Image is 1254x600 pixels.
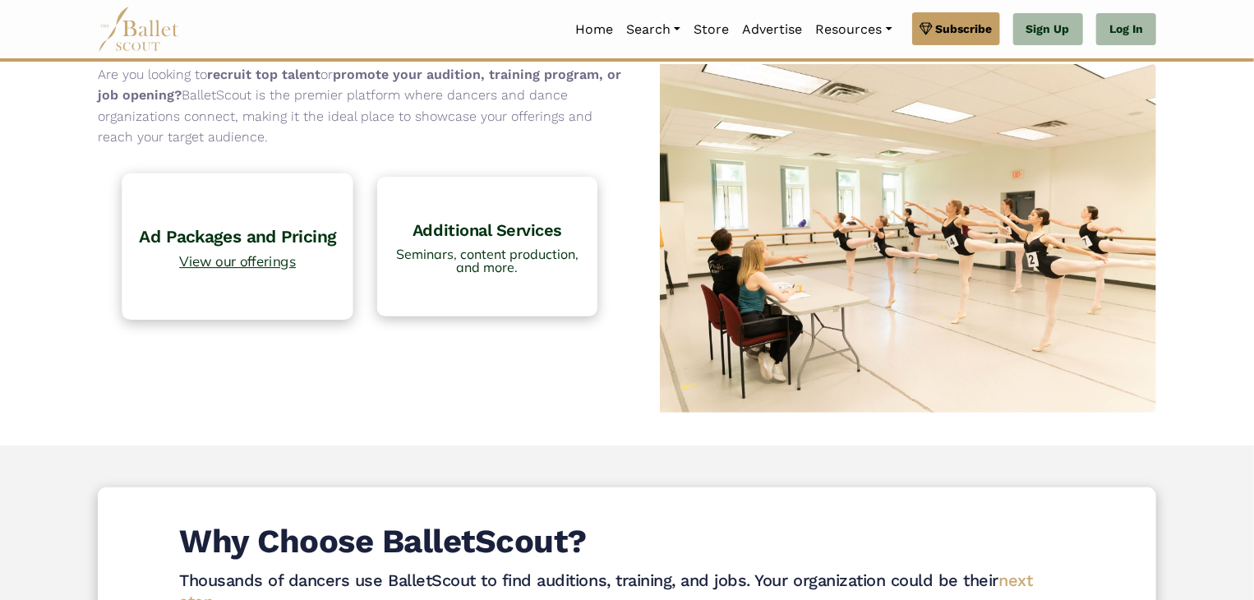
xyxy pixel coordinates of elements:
a: Store [687,12,735,47]
h4: Additional Services [385,219,589,241]
span: View our offerings [131,254,345,268]
img: Ballerinas at an audition [627,64,1156,413]
b: recruit top talent [207,67,320,82]
a: Subscribe [912,12,1000,45]
h4: Why Choose BalletScout? [179,487,1075,563]
a: Sign Up [1013,13,1083,46]
a: Advertise [735,12,809,47]
h4: Ad Packages and Pricing [131,225,345,247]
span: Subscribe [936,20,993,38]
a: Log In [1096,13,1156,46]
img: gem.svg [920,20,933,38]
a: Home [569,12,620,47]
p: Are you looking to or BalletScout is the premier platform where dancers and dance organizations c... [98,64,627,148]
b: promote your audition, training program, or job opening? [98,67,621,104]
a: Resources [809,12,898,47]
a: Additional Services Seminars, content production, and more. [377,177,597,316]
span: Seminars, content production, and more. [385,247,589,274]
a: Search [620,12,687,47]
a: Ad Packages and Pricing View our offerings [122,173,353,320]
